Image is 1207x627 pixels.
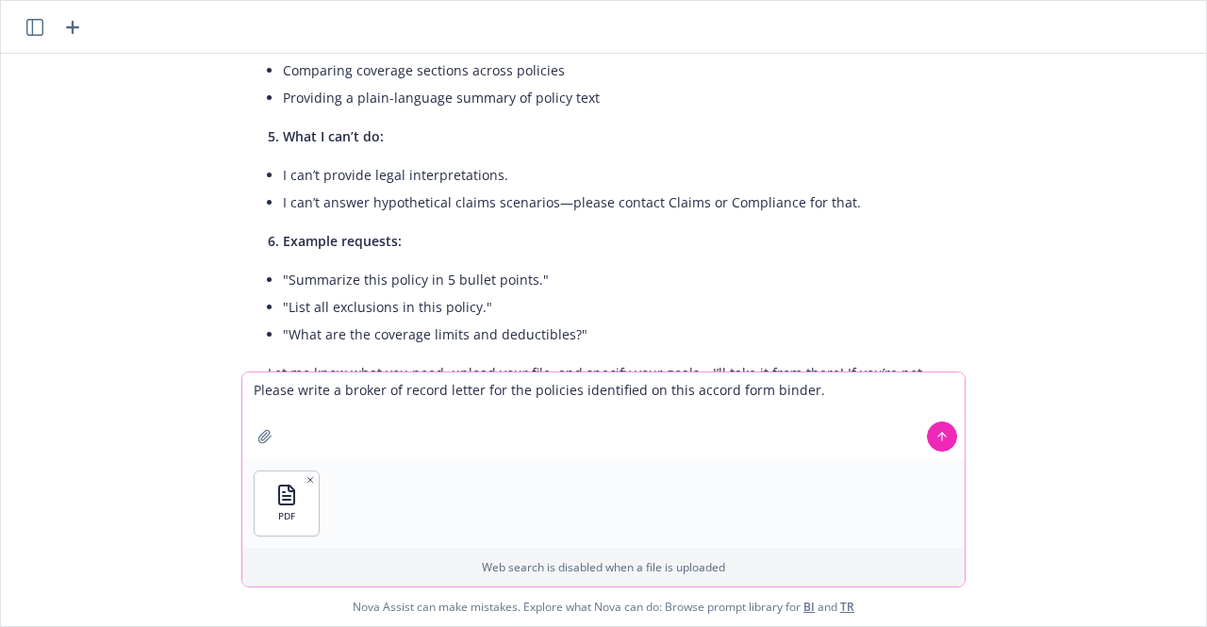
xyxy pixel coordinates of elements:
[840,599,854,615] a: TR
[803,599,815,615] a: BI
[268,363,954,403] p: Let me know what you need, upload your file, and specify your goals—I’ll take it from there! If y...
[283,266,954,293] li: "Summarize this policy in 5 bullet points."
[283,57,954,84] li: Comparing coverage sections across policies
[283,293,954,321] li: "List all exclusions in this policy."
[278,510,295,522] span: PDF
[283,321,954,348] li: "What are the coverage limits and deductibles?"
[242,372,965,459] textarea: Please write a broker of record letter for the policies identified on this accord form binder.
[268,232,402,250] span: 6. Example requests:
[268,127,384,145] span: 5. What I can’t do:
[255,471,319,536] button: PDF
[283,189,954,216] li: I can’t answer hypothetical claims scenarios—please contact Claims or Compliance for that.
[283,161,954,189] li: I can’t provide legal interpretations.
[254,559,953,575] p: Web search is disabled when a file is uploaded
[283,84,954,111] li: Providing a plain-language summary of policy text
[353,587,854,626] span: Nova Assist can make mistakes. Explore what Nova can do: Browse prompt library for and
